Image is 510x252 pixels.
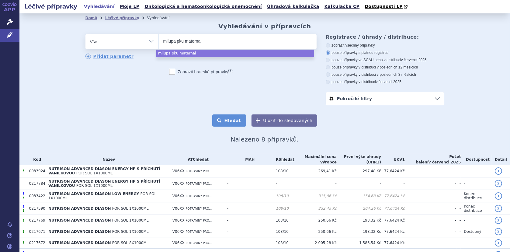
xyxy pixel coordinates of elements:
td: 0217590 [26,202,45,215]
td: - [456,226,461,237]
span: Nalezeno 8 přípravků. [231,136,299,143]
span: Tento přípravek má více úhrad. [23,208,24,213]
span: POTRAVINY PRO... [186,230,212,233]
a: Moje LP [118,2,141,11]
td: - [461,165,491,177]
span: Tento přípravek má více úhrad. [23,169,24,173]
a: hledat [196,157,209,162]
h2: Vyhledávání v přípravcích [218,23,311,30]
td: 77,6424 Kč [381,237,405,249]
a: Pokročilé filtry [326,92,444,105]
td: 1 586,54 Kč [337,237,381,249]
a: Přidat parametr [85,54,134,59]
span: NUTRISON ADVANCED DIASON LOW ENERGY [48,192,139,196]
h2: Léčivé přípravky [19,2,82,11]
span: POTRAVINY PRO... [186,182,212,185]
span: NUTRISON ADVANCED DIASON ENERGY HP S PŘÍCHUTÍ VANILKOVOU [48,167,160,175]
span: NUTRISON ADVANCED DIASON [48,206,111,211]
span: 108/10 [276,229,289,234]
span: V06XX [172,181,185,186]
td: - [224,226,273,237]
span: POR SOL 1X1000ML [76,171,113,175]
span: V06XX [172,169,185,173]
span: V06XX [172,218,185,222]
a: Vyhledávání [82,2,116,11]
td: - [405,190,456,202]
label: pouze přípravky s platnou registrací [326,50,444,55]
td: - [405,177,456,190]
a: Dostupnosti LP [363,2,411,11]
a: detail [495,239,502,247]
td: 250,66 Kč [294,226,337,237]
button: Hledat [212,114,247,127]
td: 204,26 Kč [337,202,381,215]
li: milupa pku maternal [156,50,314,57]
span: Tento přípravek má více úhrad. [23,229,24,234]
a: detail [495,167,502,175]
a: detail [495,217,502,224]
td: - [405,215,456,226]
a: Léčivé přípravky [105,16,139,20]
span: NUTRISON ADVANCED DIASON [48,229,111,234]
td: 297,48 Kč [337,165,381,177]
span: 108/10 [276,206,289,211]
td: - [405,165,456,177]
td: - [461,215,491,226]
td: - [381,177,405,190]
th: Kód [26,154,45,165]
td: Dostupný [461,226,491,237]
td: 77,6424 Kč [381,190,405,202]
h3: Registrace / úhrady / distribuce: [326,34,444,40]
span: POTRAVINY PRO... [186,207,212,210]
td: - [405,202,456,215]
td: - [456,237,461,249]
td: 315,06 Kč [294,190,337,202]
td: 77,6424 Kč [381,215,405,226]
td: 0217769 [26,215,45,226]
td: 154,68 Kč [337,190,381,202]
th: První výše úhrady (UHR1) [337,154,381,165]
span: NUTRISON ADVANCED DIASON [48,218,111,222]
span: Tento přípravek má více úhrad. [23,218,24,222]
td: Konec distribuce [461,202,491,215]
td: - [224,215,273,226]
td: - [224,237,273,249]
span: V06XX [172,194,185,198]
td: 198,32 Kč [337,215,381,226]
span: POR SOL 1X1000ML [112,206,149,211]
a: Onkologická a hematoonkologická onemocnění [143,2,264,11]
a: Kalkulačka CP [323,2,362,11]
td: 0217784 [26,177,45,190]
th: EKV1 [381,154,405,165]
span: POR SOL 8X1000ML [112,241,149,245]
td: - [456,215,461,226]
td: - [461,237,491,249]
td: - [456,202,461,215]
a: hledat [281,157,294,162]
label: zobrazit všechny přípravky [326,43,444,48]
a: Úhradová kalkulačka [265,2,321,11]
td: 198,32 Kč [337,226,381,237]
a: detail [495,192,502,200]
td: - [224,190,273,202]
td: 0033924 [26,165,45,177]
th: Název [45,154,169,165]
td: - [405,237,456,249]
span: NUTRISON ADVANCED DIASON ENERGY HP S PŘÍCHUTÍ VANILKOVOU [48,179,160,188]
td: 2 005,28 Kč [294,237,337,249]
th: Dostupnost [461,154,491,165]
a: Domů [85,16,97,20]
span: POR SOL 1X1000ML [48,192,156,200]
td: 0217671 [26,226,45,237]
span: POTRAVINY PRO... [186,241,212,245]
th: MAH [224,154,273,165]
td: - [224,177,273,190]
td: - [456,165,461,177]
td: - [461,177,491,190]
label: Zobrazit bratrské přípravky [169,69,233,75]
td: - [405,226,456,237]
td: - [456,190,461,202]
span: Poslední data tohoto produktu jsou ze SCAU platného k 01.07.2025. [23,204,24,208]
td: 232,45 Kč [294,202,337,215]
td: 77,6424 Kč [381,226,405,237]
